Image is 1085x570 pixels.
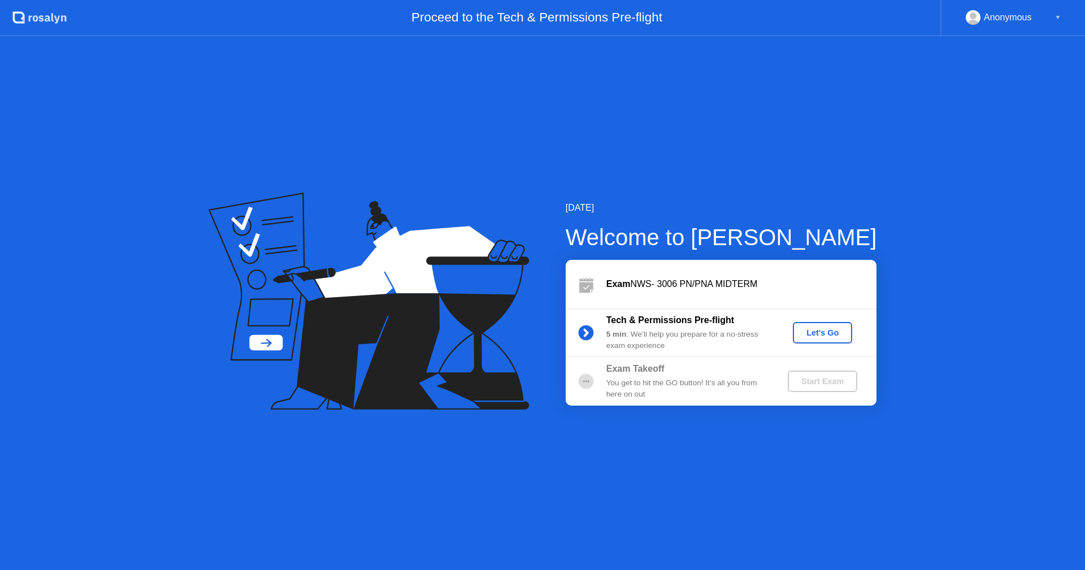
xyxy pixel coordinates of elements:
div: You get to hit the GO button! It’s all you from here on out [606,377,769,401]
div: : We’ll help you prepare for a no-stress exam experience [606,329,769,352]
button: Let's Go [793,322,852,343]
div: Let's Go [797,328,848,337]
b: Exam [606,279,631,289]
div: ▼ [1055,10,1061,25]
div: Start Exam [792,377,853,386]
div: NWS- 3006 PN/PNA MIDTERM [606,277,876,291]
div: Anonymous [984,10,1032,25]
div: [DATE] [566,201,877,215]
b: 5 min [606,330,627,338]
button: Start Exam [788,371,857,392]
b: Exam Takeoff [606,364,665,373]
b: Tech & Permissions Pre-flight [606,315,734,325]
div: Welcome to [PERSON_NAME] [566,220,877,254]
